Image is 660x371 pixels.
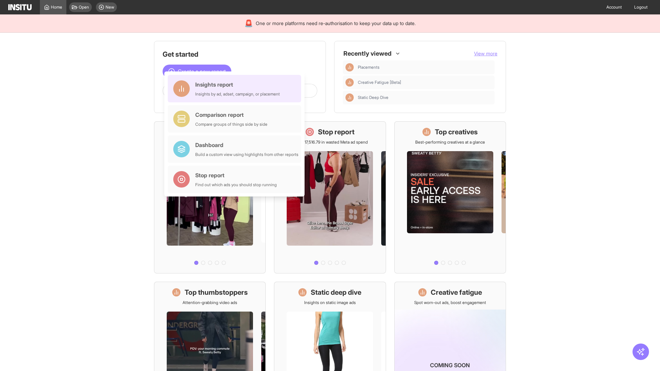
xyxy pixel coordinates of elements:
span: One or more platforms need re-authorisation to keep your data up to date. [256,20,416,27]
span: Static Deep Dive [358,95,388,100]
span: Creative Fatigue [Beta] [358,80,492,85]
div: Insights [345,63,354,71]
span: Creative Fatigue [Beta] [358,80,401,85]
div: 🚨 [244,19,253,28]
div: Insights report [195,80,280,89]
h1: Top creatives [435,127,478,137]
p: Attention-grabbing video ads [183,300,237,305]
div: Build a custom view using highlights from other reports [195,152,298,157]
h1: Static deep dive [311,288,361,297]
h1: Stop report [318,127,354,137]
h1: Top thumbstoppers [185,288,248,297]
p: Best-performing creatives at a glance [415,139,485,145]
span: View more [474,50,497,56]
div: Stop report [195,171,277,179]
h1: Get started [163,49,317,59]
button: Create a new report [163,65,231,78]
div: Comparison report [195,111,267,119]
div: Insights by ad, adset, campaign, or placement [195,91,280,97]
p: Save £17,516.79 in wasted Meta ad spend [292,139,368,145]
div: Insights [345,78,354,87]
span: Home [51,4,62,10]
span: Placements [358,65,379,70]
img: Logo [8,4,32,10]
span: New [106,4,114,10]
div: Find out which ads you should stop running [195,182,277,188]
div: Dashboard [195,141,298,149]
div: Insights [345,93,354,102]
button: View more [474,50,497,57]
a: Top creativesBest-performing creatives at a glance [394,121,506,273]
span: Create a new report [178,67,226,76]
p: Insights on static image ads [304,300,356,305]
div: Compare groups of things side by side [195,122,267,127]
span: Static Deep Dive [358,95,492,100]
a: Stop reportSave £17,516.79 in wasted Meta ad spend [274,121,386,273]
span: Open [79,4,89,10]
span: Placements [358,65,492,70]
a: What's live nowSee all active ads instantly [154,121,266,273]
